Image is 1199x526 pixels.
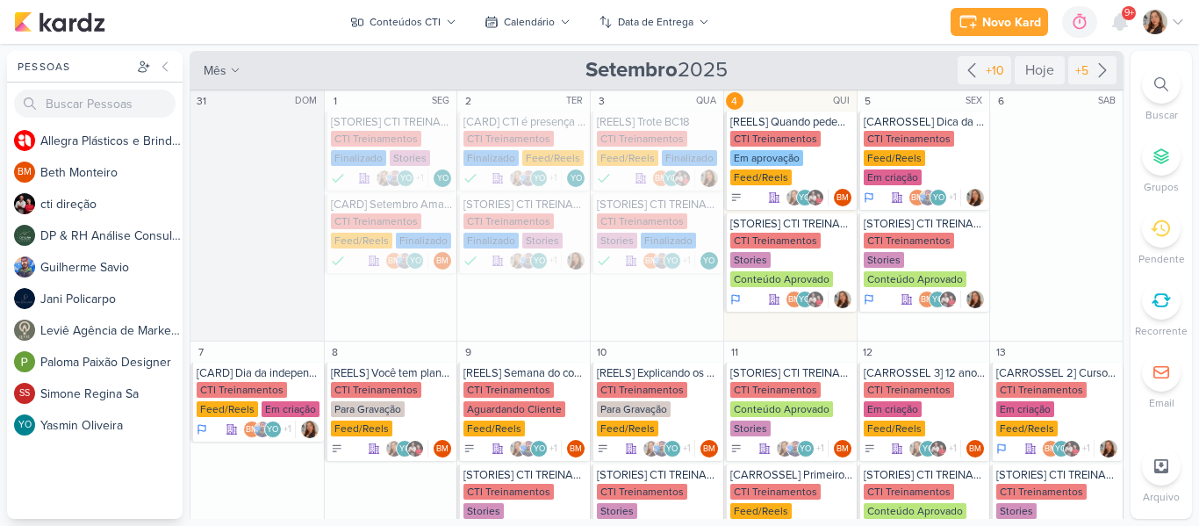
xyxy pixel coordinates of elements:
[681,254,691,268] span: +1
[14,288,35,309] img: Jani Policarpo
[730,366,853,380] div: [STORIES] CTI TREINAMENTOS
[864,169,922,185] div: Em criação
[1072,61,1092,80] div: +5
[966,440,984,458] div: Beth Monteiro
[1063,440,1081,458] img: cti direção
[908,440,961,458] div: Colaboradores: Franciluce Carvalho, Yasmin Oliveira, cti direção, Paloma Paixão Designer
[40,321,183,340] div: L e v i ê A g ê n c i a d e M a r k e t i n g D i g i t a l
[939,291,957,308] img: cti direção
[434,252,451,270] div: Responsável: Beth Monteiro
[643,252,695,270] div: Colaboradores: Beth Monteiro, Guilherme Savio, Yasmin Oliveira, cti direção
[592,343,610,361] div: 10
[567,169,585,187] div: Responsável: Yasmin Oliveira
[730,131,821,147] div: CTI Treinamentos
[786,189,829,206] div: Colaboradores: Franciluce Carvalho, Yasmin Oliveira, cti direção
[807,291,824,308] img: cti direção
[254,421,271,438] img: Guilherme Savio
[662,150,717,166] div: Finalizado
[1055,445,1066,454] p: YO
[534,445,545,454] p: YO
[400,175,412,184] p: YO
[40,258,183,277] div: G u i l h e r m e S a v i o
[864,115,987,129] div: [CARROSSEL] Dica da Semana
[436,257,449,266] p: BM
[331,421,392,436] div: Feed/Reels
[730,252,771,268] div: Stories
[14,90,176,118] input: Buscar Pessoas
[597,213,687,229] div: CTI Treinamentos
[14,414,35,436] div: Yasmin Oliveira
[40,353,183,371] div: P a l o m a P a i x ã o D e s i g n e r
[282,422,291,436] span: +1
[597,252,611,270] div: Finalizado
[463,252,477,270] div: Finalizado
[730,115,853,129] div: [REELS] Quando pedem pra equipe divulgar o evento do mês.
[436,445,449,454] p: BM
[966,189,984,206] img: Franciluce Carvalho
[864,421,925,436] div: Feed/Reels
[799,296,810,305] p: YO
[864,366,987,380] div: [CARROSSEL 3] 12 anos de história
[730,150,803,166] div: Em aprovação
[796,189,814,206] div: Yasmin Oliveira
[243,421,296,438] div: Colaboradores: Beth Monteiro, Guilherme Savio, Yasmin Oliveira, cti direção
[666,445,678,454] p: YO
[776,440,829,458] div: Colaboradores: Franciluce Carvalho, Guilherme Savio, Yasmin Oliveira, cti direção
[864,382,954,398] div: CTI Treinamentos
[197,382,287,398] div: CTI Treinamentos
[295,94,322,108] div: DOM
[786,440,804,458] img: Guilherme Savio
[197,401,258,417] div: Feed/Reels
[951,8,1048,36] button: Novo Kard
[664,440,681,458] div: Yasmin Oliveira
[992,92,1009,110] div: 6
[530,169,548,187] div: Yasmin Oliveira
[652,169,670,187] div: Beth Monteiro
[204,61,226,80] span: mês
[796,291,814,308] div: Yasmin Oliveira
[797,440,815,458] div: Yasmin Oliveira
[641,233,696,249] div: Finalizado
[386,169,404,187] img: Guilherme Savio
[376,169,428,187] div: Colaboradores: Franciluce Carvalho, Guilherme Savio, Yasmin Oliveira, cti direção
[463,443,476,455] div: A Fazer
[666,257,678,266] p: YO
[1100,440,1117,458] div: Responsável: Franciluce Carvalho
[786,291,829,308] div: Colaboradores: Beth Monteiro, Yasmin Oliveira, cti direção
[700,169,718,187] img: Franciluce Carvalho
[730,271,833,287] div: Conteúdo Aprovado
[864,443,876,455] div: A Fazer
[463,401,565,417] div: Aguardando Cliente
[567,252,585,270] img: Franciluce Carvalho
[406,440,424,458] img: cti direção
[859,343,877,361] div: 12
[726,92,743,110] div: 4
[434,440,451,458] div: Beth Monteiro
[834,189,851,206] div: Beth Monteiro
[40,163,183,182] div: B e t h M o n t e i r o
[327,343,344,361] div: 8
[730,443,743,455] div: A Fazer
[908,440,926,458] img: Franciluce Carvalho
[996,382,1087,398] div: CTI Treinamentos
[1098,94,1121,108] div: SAB
[834,291,851,308] div: Responsável: Franciluce Carvalho
[18,421,32,430] p: YO
[548,254,557,268] span: +1
[14,11,105,32] img: kardz.app
[14,383,35,404] div: Simone Regina Sa
[396,233,451,249] div: Finalizado
[267,426,278,435] p: YO
[982,61,1008,80] div: +10
[385,440,403,458] img: Franciluce Carvalho
[331,131,421,147] div: CTI Treinamentos
[947,191,957,205] span: +1
[331,401,405,417] div: Para Gravação
[799,194,810,203] p: YO
[800,445,811,454] p: YO
[406,252,424,270] div: Yasmin Oliveira
[1149,395,1174,411] p: Email
[397,169,414,187] div: Yasmin Oliveira
[992,343,1009,361] div: 13
[807,189,824,206] img: cti direção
